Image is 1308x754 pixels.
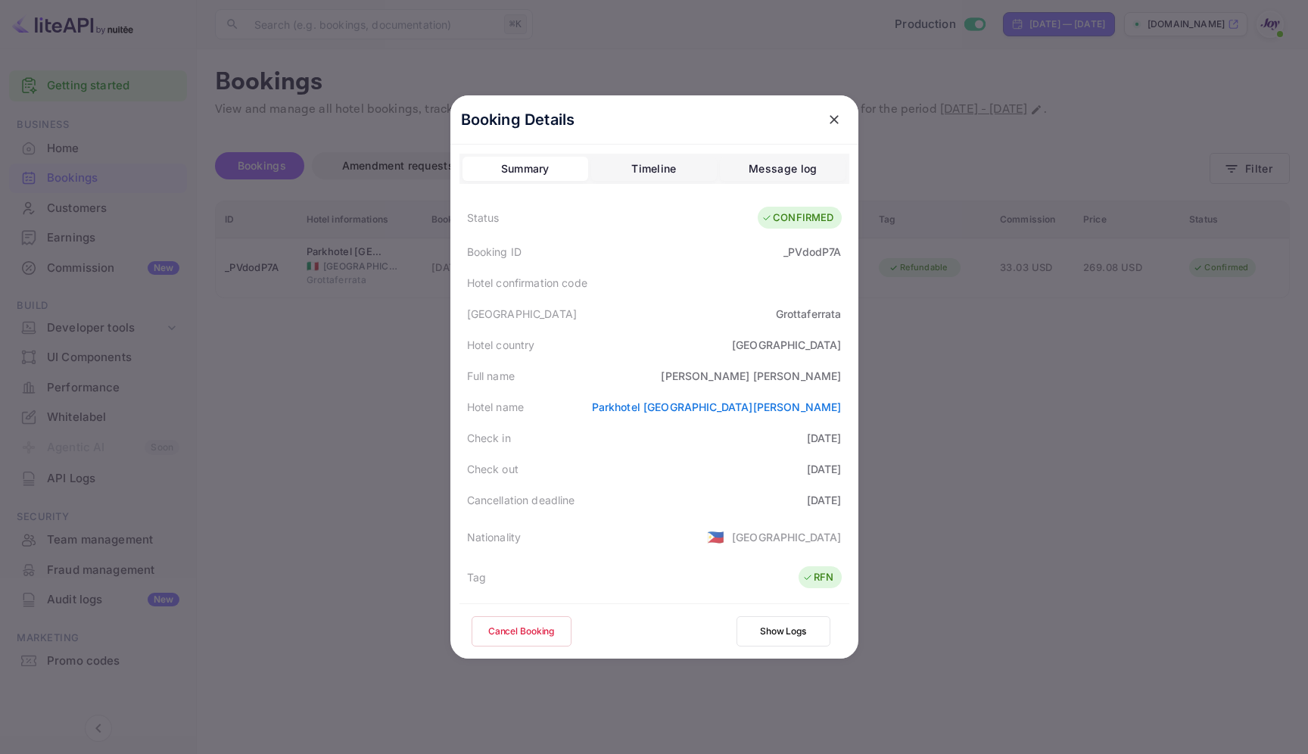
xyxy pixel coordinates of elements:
[472,616,571,647] button: Cancel Booking
[631,160,676,178] div: Timeline
[707,523,724,550] span: United States
[821,106,848,133] button: close
[732,337,842,353] div: [GEOGRAPHIC_DATA]
[592,400,842,413] a: Parkhotel [GEOGRAPHIC_DATA][PERSON_NAME]
[461,108,575,131] p: Booking Details
[467,306,578,322] div: [GEOGRAPHIC_DATA]
[802,570,833,585] div: RFN
[467,210,500,226] div: Status
[462,157,588,181] button: Summary
[467,461,519,477] div: Check out
[761,210,833,226] div: CONFIRMED
[732,529,842,545] div: [GEOGRAPHIC_DATA]
[501,160,550,178] div: Summary
[737,616,830,647] button: Show Logs
[467,569,486,585] div: Tag
[749,160,817,178] div: Message log
[591,157,717,181] button: Timeline
[467,430,511,446] div: Check in
[467,492,575,508] div: Cancellation deadline
[467,244,522,260] div: Booking ID
[467,529,522,545] div: Nationality
[807,461,842,477] div: [DATE]
[467,368,515,384] div: Full name
[467,399,525,415] div: Hotel name
[776,306,842,322] div: Grottaferrata
[467,337,535,353] div: Hotel country
[807,430,842,446] div: [DATE]
[720,157,846,181] button: Message log
[807,492,842,508] div: [DATE]
[467,275,587,291] div: Hotel confirmation code
[661,368,841,384] div: [PERSON_NAME] [PERSON_NAME]
[783,244,841,260] div: _PVdodP7A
